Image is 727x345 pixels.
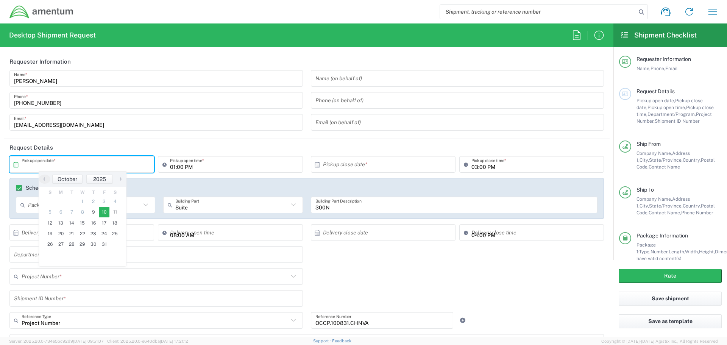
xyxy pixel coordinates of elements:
span: Pickup open time, [647,105,686,110]
span: Number, [651,249,669,254]
span: 5 [45,207,56,217]
button: Save as template [619,314,722,328]
h2: Shipment Checklist [620,31,697,40]
button: ‹ [39,175,50,184]
span: Package 1: [637,242,656,254]
span: 17 [99,218,110,228]
span: 16 [88,218,99,228]
span: 6 [56,207,67,217]
span: Pickup open date, [637,98,675,103]
span: Ship To [637,187,654,193]
label: Schedule pickup [16,185,66,191]
span: Request Details [637,88,675,94]
span: 21 [66,228,77,239]
span: 2025 [93,176,106,182]
span: 1 [77,196,88,207]
h2: Desktop Shipment Request [9,31,96,40]
button: Rate [619,269,722,283]
span: 28 [66,239,77,250]
th: weekday [66,189,77,196]
span: 13 [56,218,67,228]
span: ‹ [39,174,50,183]
span: October [58,176,77,182]
bs-datepicker-navigation-view: ​ ​ ​ [39,175,126,184]
th: weekday [45,189,56,196]
span: Requester Information [637,56,691,62]
span: 15 [77,218,88,228]
a: Add Reference [457,315,468,326]
span: Name, [637,66,651,71]
h2: Request Details [9,144,53,151]
th: weekday [88,189,99,196]
span: 22 [77,228,88,239]
span: 10 [99,207,110,217]
span: 26 [45,239,56,250]
button: › [115,175,126,184]
span: 9 [88,207,99,217]
span: Department/Program, [647,111,696,117]
th: weekday [109,189,120,196]
span: Package Information [637,233,688,239]
span: 12 [45,218,56,228]
span: Width, [685,249,699,254]
span: Email [665,66,678,71]
button: October [52,175,83,184]
span: 2 [88,196,99,207]
span: 29 [77,239,88,250]
span: [DATE] 09:51:07 [73,339,104,343]
span: 19 [45,228,56,239]
span: State/Province, [649,203,683,209]
span: Shipment ID Number [655,118,700,124]
span: City, [640,157,649,163]
img: dyncorp [9,5,74,19]
span: 31 [99,239,110,250]
span: 11 [109,207,120,217]
button: Save shipment [619,292,722,306]
span: Phone Number [681,210,713,215]
span: City, [640,203,649,209]
th: weekday [77,189,88,196]
input: Shipment, tracking or reference number [440,5,636,19]
span: 18 [109,218,120,228]
th: weekday [99,189,110,196]
span: 24 [99,228,110,239]
th: weekday [56,189,67,196]
span: Height, [699,249,715,254]
span: 25 [109,228,120,239]
span: 20 [56,228,67,239]
span: 4 [109,196,120,207]
span: Company Name, [637,150,672,156]
span: Length, [669,249,685,254]
bs-datepicker-container: calendar [39,171,126,267]
span: Contact Name, [649,210,681,215]
h2: Requester Information [9,58,71,66]
span: Copyright © [DATE]-[DATE] Agistix Inc., All Rights Reserved [601,338,718,345]
span: Country, [683,203,701,209]
span: Ship From [637,141,661,147]
span: 23 [88,228,99,239]
span: Contact Name [649,164,680,170]
span: 7 [66,207,77,217]
span: 30 [88,239,99,250]
span: [DATE] 17:21:12 [160,339,188,343]
span: Country, [683,157,701,163]
span: Company Name, [637,196,672,202]
span: 14 [66,218,77,228]
span: 27 [56,239,67,250]
span: Client: 2025.20.0-e640dba [107,339,188,343]
span: › [115,174,126,183]
span: Phone, [651,66,665,71]
span: Type, [639,249,651,254]
a: Support [313,339,332,343]
span: State/Province, [649,157,683,163]
span: Server: 2025.20.0-734e5bc92d9 [9,339,104,343]
button: 2025 [86,175,113,184]
span: 3 [99,196,110,207]
a: Feedback [332,339,351,343]
span: 8 [77,207,88,217]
